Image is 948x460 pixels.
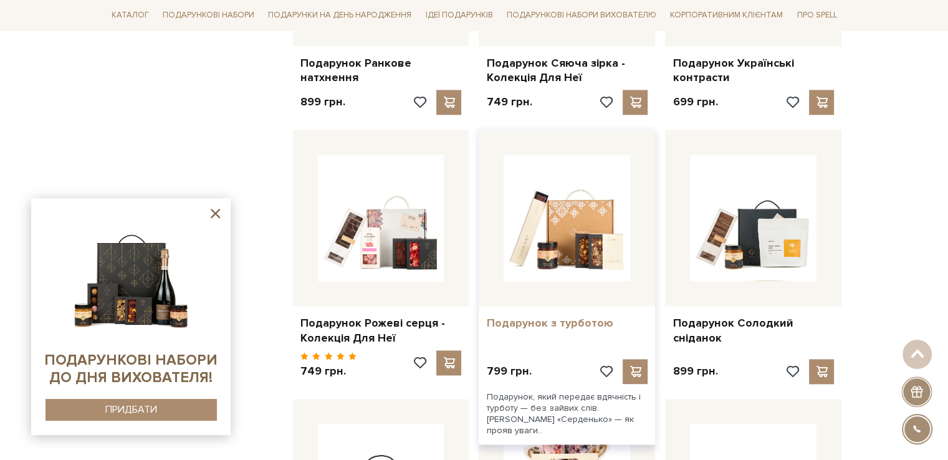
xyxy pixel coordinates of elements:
p: 799 грн. [486,364,531,378]
p: 749 грн. [486,95,532,109]
p: 899 грн. [673,364,717,378]
a: Подарунок Українські контрасти [673,56,834,85]
a: Про Spell [792,6,841,26]
a: Корпоративним клієнтам [665,5,788,26]
div: Подарунок, який передає вдячність і турботу — без зайвих слів. [PERSON_NAME] «Серденько» — як про... [479,384,655,444]
a: Подарункові набори [158,6,259,26]
a: Подарунки на День народження [263,6,416,26]
p: 699 грн. [673,95,717,109]
p: 749 грн. [300,364,357,378]
a: Подарунок Солодкий сніданок [673,316,834,345]
a: Подарунок з турботою [486,316,648,330]
a: Подарунок Ранкове натхнення [300,56,462,85]
a: Ідеї подарунків [420,6,497,26]
a: Подарункові набори вихователю [502,5,661,26]
a: Подарунок Сяюча зірка - Колекція Для Неї [486,56,648,85]
a: Каталог [107,6,154,26]
p: 899 грн. [300,95,345,109]
a: Подарунок Рожеві серця - Колекція Для Неї [300,316,462,345]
